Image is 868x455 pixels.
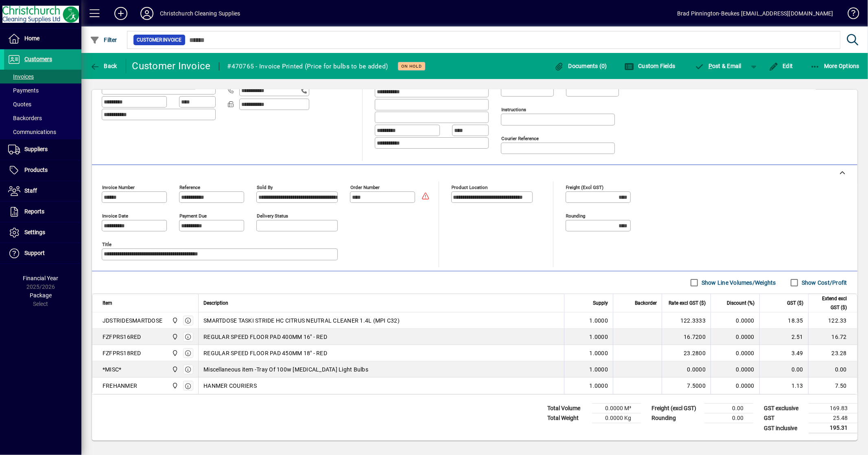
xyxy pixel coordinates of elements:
span: Package [30,292,52,299]
div: 122.3333 [667,317,706,325]
span: Support [24,250,45,256]
div: FZFPRS18RED [103,349,141,357]
td: 23.28 [808,345,857,361]
a: Backorders [4,111,81,125]
button: Profile [134,6,160,21]
td: 0.00 [759,361,808,378]
span: REGULAR SPEED FLOOR PAD 400MM 16" - RED [203,333,327,341]
td: 0.0000 [711,345,759,361]
span: Customers [24,56,52,62]
div: FZFPRS16RED [103,333,141,341]
div: 16.7200 [667,333,706,341]
span: On hold [401,64,422,69]
div: JDSTRIDESMARTDOSE [103,317,162,325]
div: 23.2800 [667,349,706,357]
span: Christchurch Cleaning Supplies Ltd [170,316,179,325]
span: 1.0000 [590,365,608,374]
td: 0.0000 [711,378,759,394]
span: Rate excl GST ($) [669,299,706,308]
a: Products [4,160,81,180]
div: Brad Pinnington-Beukes [EMAIL_ADDRESS][DOMAIN_NAME] [677,7,833,20]
button: More Options [808,59,862,73]
td: 0.0000 [711,329,759,345]
td: 7.50 [808,378,857,394]
span: 1.0000 [590,349,608,357]
td: 3.49 [759,345,808,361]
td: GST [760,413,809,423]
td: 122.33 [808,312,857,329]
span: Payments [8,87,39,94]
span: Settings [24,229,45,235]
div: 0.0000 [667,365,706,374]
td: GST inclusive [760,423,809,433]
div: 7.5000 [667,382,706,390]
span: Suppliers [24,146,48,152]
span: Invoices [8,73,34,80]
span: Home [24,35,39,42]
span: Filter [90,37,117,43]
span: P [708,63,712,69]
button: Custom Fields [622,59,678,73]
td: 0.00 [704,413,753,423]
td: 18.35 [759,312,808,329]
span: Staff [24,187,37,194]
td: Freight (excl GST) [647,404,704,413]
span: Backorder [635,299,657,308]
a: Settings [4,222,81,243]
span: REGULAR SPEED FLOOR PAD 450MM 18" - RED [203,349,327,357]
span: Christchurch Cleaning Supplies Ltd [170,381,179,390]
a: Communications [4,125,81,139]
td: 0.00 [808,361,857,378]
td: 0.0000 M³ [592,404,641,413]
mat-label: Rounding [566,213,586,219]
span: 1.0000 [590,333,608,341]
div: FREHANMER [103,382,137,390]
span: Christchurch Cleaning Supplies Ltd [170,365,179,374]
mat-label: Reference [179,185,200,190]
span: Christchurch Cleaning Supplies Ltd [170,349,179,358]
div: #470765 - Invoice Printed (Price for bulbs to be added) [227,60,388,73]
span: Miscellaneous item -Tray Of 100w [MEDICAL_DATA] Light Bulbs [203,365,368,374]
button: Edit [767,59,795,73]
span: HANMER COURIERS [203,382,257,390]
mat-label: Courier Reference [501,136,539,141]
span: SMARTDOSE TASKI STRIDE HC CITRUS NEUTRAL CLEANER 1.4L (MPI C32) [203,317,400,325]
mat-label: Product location [452,185,488,190]
a: Home [4,29,81,49]
button: Post & Email [691,59,746,73]
mat-label: Invoice number [102,185,135,190]
button: Filter [88,33,119,47]
span: ost & Email [695,63,742,69]
button: Back [88,59,119,73]
mat-label: Delivery status [257,213,288,219]
mat-label: Freight (excl GST) [566,185,604,190]
mat-label: Order number [350,185,380,190]
div: Customer Invoice [132,59,211,73]
span: Item [103,299,112,308]
span: Customer Invoice [137,36,182,44]
span: Communications [8,129,56,135]
button: Add [108,6,134,21]
div: Christchurch Cleaning Supplies [160,7,240,20]
span: 1.0000 [590,382,608,390]
a: Quotes [4,97,81,111]
td: Total Weight [543,413,592,423]
span: Extend excl GST ($) [813,294,847,312]
a: Suppliers [4,139,81,160]
td: 0.0000 Kg [592,413,641,423]
td: 0.00 [704,404,753,413]
td: Rounding [647,413,704,423]
a: Staff [4,181,81,201]
mat-label: Invoice date [102,213,128,219]
span: Discount (%) [727,299,754,308]
td: 195.31 [809,423,857,433]
td: 16.72 [808,329,857,345]
a: Payments [4,84,81,97]
a: Support [4,243,81,264]
button: Documents (0) [552,59,609,73]
mat-label: Instructions [501,107,526,112]
mat-label: Sold by [257,185,273,190]
span: GST ($) [787,299,803,308]
label: Show Line Volumes/Weights [700,279,776,287]
span: Christchurch Cleaning Supplies Ltd [170,332,179,341]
